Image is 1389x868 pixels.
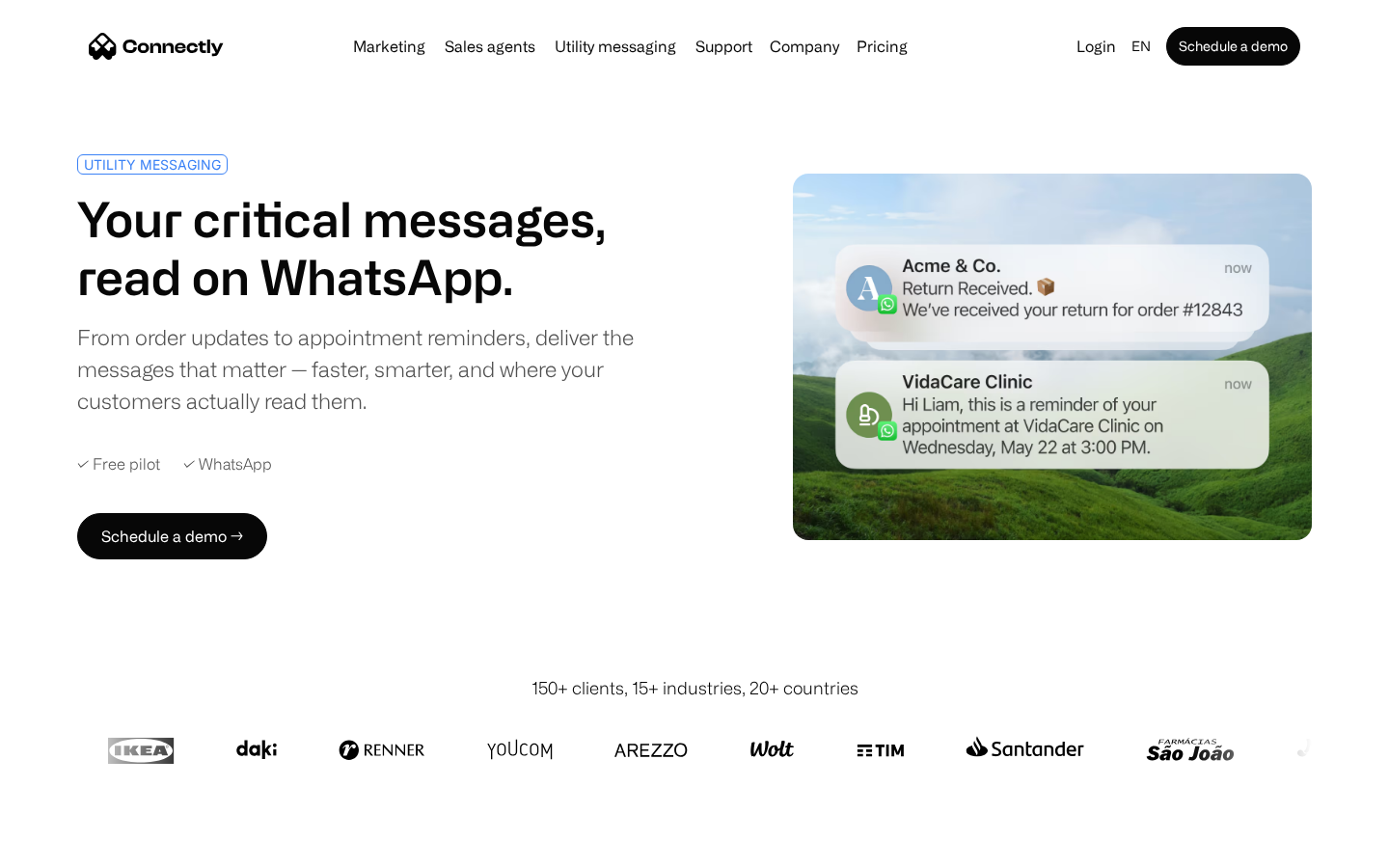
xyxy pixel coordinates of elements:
div: 150+ clients, 15+ industries, 20+ countries [531,675,858,701]
a: Pricing [849,39,915,54]
div: ✓ WhatsApp [183,455,272,474]
div: en [1131,33,1151,60]
h1: Your critical messages, read on WhatsApp. [77,190,687,306]
div: Company [770,33,839,60]
div: ✓ Free pilot [77,455,160,474]
a: Marketing [345,39,433,54]
a: Login [1069,33,1124,60]
div: From order updates to appointment reminders, deliver the messages that matter — faster, smarter, ... [77,321,687,417]
a: Support [688,39,760,54]
a: Schedule a demo [1166,27,1300,66]
a: Schedule a demo → [77,513,267,559]
aside: Language selected: English [19,832,116,861]
div: UTILITY MESSAGING [84,157,221,172]
ul: Language list [39,834,116,861]
a: Utility messaging [547,39,684,54]
a: Sales agents [437,39,543,54]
